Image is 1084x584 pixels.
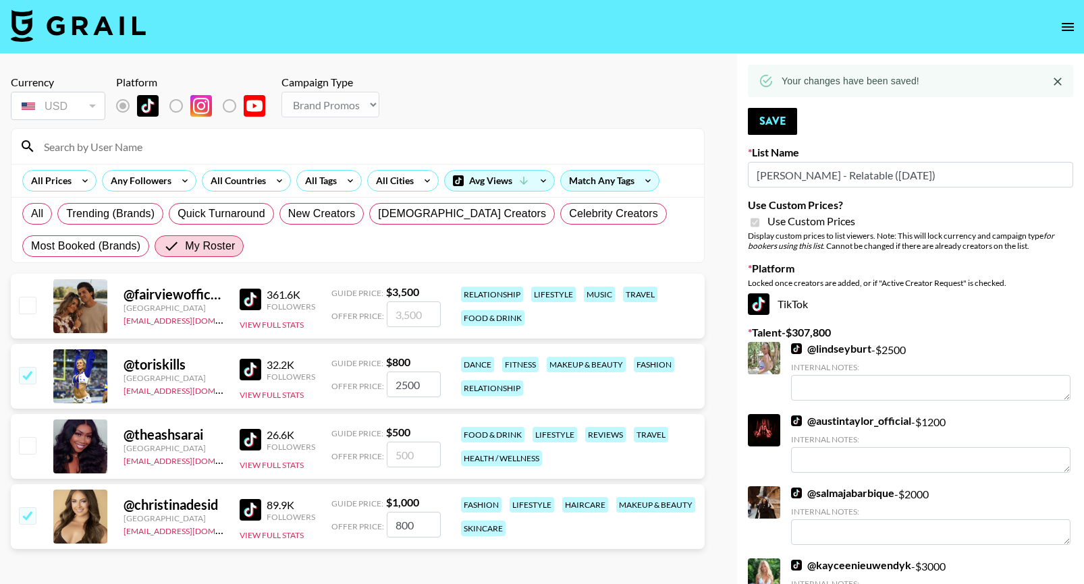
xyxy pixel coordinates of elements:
div: skincare [461,521,506,536]
span: Offer Price: [331,311,384,321]
strong: $ 800 [386,355,410,368]
div: relationship [461,287,523,302]
div: 26.6K [267,428,315,442]
a: @salmajabarbique [791,486,894,500]
label: Talent - $ 307,800 [748,326,1073,339]
div: Currency is locked to USD [11,89,105,123]
div: Followers [267,372,315,382]
div: Platform [116,76,276,89]
button: View Full Stats [240,390,304,400]
strong: $ 1,000 [386,496,419,508]
div: haircare [562,497,608,513]
button: View Full Stats [240,530,304,540]
div: 32.2K [267,358,315,372]
div: health / wellness [461,450,542,466]
a: @kayceenieuwendyk [791,558,911,572]
a: @austintaylor_official [791,414,911,428]
div: All Tags [297,171,340,191]
div: dance [461,357,494,372]
img: TikTok [240,289,261,310]
div: @ fairviewofficial [124,286,223,303]
label: Platform [748,262,1073,275]
strong: $ 500 [386,426,410,438]
a: [EMAIL_ADDRESS][DOMAIN_NAME] [124,453,259,466]
button: View Full Stats [240,460,304,470]
button: open drawer [1054,13,1081,40]
div: reviews [585,427,626,442]
div: Your changes have been saved! [782,69,919,93]
div: Followers [267,442,315,452]
span: Offer Price: [331,451,384,461]
div: 361.6K [267,288,315,301]
div: Internal Notes: [791,434,1071,444]
button: Close [1048,71,1068,92]
div: TikTok [748,293,1073,315]
img: Grail Talent [11,9,146,42]
div: travel [634,427,668,442]
img: YouTube [244,95,265,117]
a: [EMAIL_ADDRESS][DOMAIN_NAME] [124,523,259,536]
img: Instagram [190,95,212,117]
div: lifestyle [533,427,577,442]
div: Any Followers [103,171,174,191]
div: Internal Notes: [791,506,1071,517]
div: Followers [267,512,315,522]
label: List Name [748,146,1073,159]
div: food & drink [461,427,524,442]
div: lifestyle [531,287,576,302]
div: Avg Views [445,171,554,191]
div: food & drink [461,310,524,326]
img: TikTok [137,95,159,117]
span: Offer Price: [331,381,384,391]
div: Display custom prices to list viewers. Note: This will lock currency and campaign type . Cannot b... [748,231,1073,251]
input: 800 [387,372,441,397]
div: @ theashsarai [124,426,223,443]
div: Internal Notes: [791,362,1071,372]
img: TikTok [240,359,261,380]
div: @ christinadesid [124,496,223,513]
div: makeup & beauty [547,357,626,372]
span: Guide Price: [331,358,383,368]
button: Save [748,108,797,135]
img: TikTok [240,429,261,450]
span: Guide Price: [331,428,383,438]
div: fitness [502,357,539,372]
span: Trending (Brands) [66,206,155,222]
div: [GEOGRAPHIC_DATA] [124,443,223,453]
span: My Roster [185,238,235,254]
div: [GEOGRAPHIC_DATA] [124,303,223,313]
div: All Countries [202,171,269,191]
div: 89.9K [267,498,315,512]
img: TikTok [791,560,802,571]
label: Use Custom Prices? [748,198,1073,212]
div: Followers [267,301,315,312]
div: [GEOGRAPHIC_DATA] [124,513,223,523]
em: for bookers using this list [748,231,1054,251]
div: - $ 2000 [791,486,1071,545]
div: fashion [634,357,674,372]
div: relationship [461,380,523,396]
div: - $ 2500 [791,342,1071,401]
div: music [584,287,615,302]
div: makeup & beauty [616,497,695,513]
input: Search by User Name [36,136,696,157]
strong: $ 3,500 [386,285,419,298]
img: TikTok [791,488,802,498]
img: TikTok [240,499,261,521]
div: Locked once creators are added, or if "Active Creator Request" is checked. [748,278,1073,288]
span: Most Booked (Brands) [31,238,140,254]
div: USD [13,94,103,118]
a: @lindseyburt [791,342,871,355]
button: View Full Stats [240,320,304,330]
div: fashion [461,497,502,513]
img: TikTok [791,415,802,426]
span: Celebrity Creators [569,206,658,222]
span: All [31,206,43,222]
span: New Creators [288,206,356,222]
div: lifestyle [510,497,554,513]
div: All Prices [23,171,74,191]
span: [DEMOGRAPHIC_DATA] Creators [378,206,546,222]
a: [EMAIL_ADDRESS][DOMAIN_NAME] [124,383,259,396]
img: TikTok [748,293,769,315]
div: travel [623,287,657,302]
